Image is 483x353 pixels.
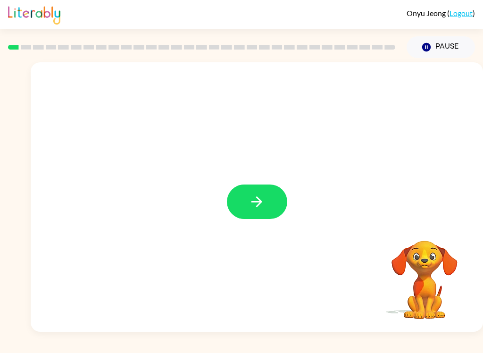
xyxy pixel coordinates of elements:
[407,8,475,17] div: ( )
[450,8,473,17] a: Logout
[407,36,475,58] button: Pause
[407,8,447,17] span: Onyu Jeong
[377,226,472,320] video: Your browser must support playing .mp4 files to use Literably. Please try using another browser.
[8,4,60,25] img: Literably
